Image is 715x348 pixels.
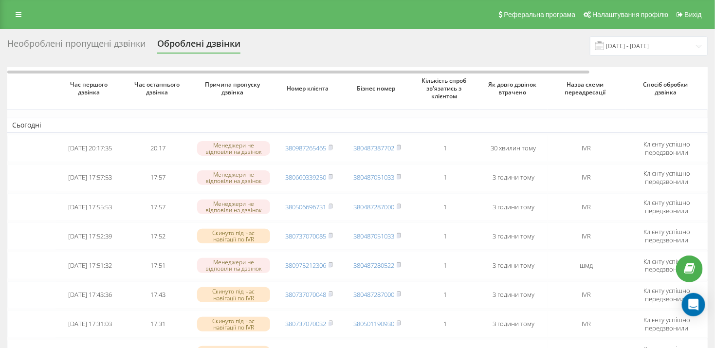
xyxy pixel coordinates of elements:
span: Як довго дзвінок втрачено [487,81,540,96]
div: Менеджери не відповіли на дзвінок [197,170,270,185]
span: Час останнього дзвінка [132,81,184,96]
td: [DATE] 17:31:03 [56,311,124,338]
td: 1 [411,252,479,279]
td: Клієнту успішно передзвонили [625,281,708,309]
a: 380660339250 [285,173,326,182]
a: 380487051033 [353,232,394,240]
td: [DATE] 17:51:32 [56,252,124,279]
td: 1 [411,193,479,220]
td: IVR [548,281,625,309]
td: 17:43 [124,281,192,309]
a: 380737070048 [285,290,326,299]
a: 380487051033 [353,173,394,182]
div: Менеджери не відповіли на дзвінок [197,200,270,214]
td: 3 години тому [479,164,548,191]
span: Кількість спроб зв'язатись з клієнтом [419,77,472,100]
td: 3 години тому [479,311,548,338]
div: Необроблені пропущені дзвінки [7,38,146,54]
a: 380487280522 [353,261,394,270]
div: Оброблені дзвінки [157,38,240,54]
span: Вихід [685,11,702,18]
a: 380987265465 [285,144,326,152]
td: 1 [411,281,479,309]
div: Менеджери не відповіли на дзвінок [197,258,270,273]
a: 380487287000 [353,290,394,299]
td: 3 години тому [479,281,548,309]
td: 1 [411,222,479,250]
td: IVR [548,222,625,250]
td: 30 хвилин тому [479,135,548,162]
td: 3 години тому [479,222,548,250]
td: 1 [411,135,479,162]
td: IVR [548,311,625,338]
span: Реферальна програма [504,11,576,18]
span: Налаштування профілю [592,11,668,18]
td: 17:57 [124,164,192,191]
td: 17:57 [124,193,192,220]
a: 380737070085 [285,232,326,240]
td: Клієнту успішно передзвонили [625,164,708,191]
td: IVR [548,193,625,220]
td: IVR [548,135,625,162]
td: 17:51 [124,252,192,279]
td: Клієнту успішно передзвонили [625,222,708,250]
td: [DATE] 17:52:39 [56,222,124,250]
td: 3 години тому [479,193,548,220]
div: Скинуто під час навігації по IVR [197,229,270,243]
td: 20:17 [124,135,192,162]
td: Клієнту успішно передзвонили [625,311,708,338]
span: Номер клієнта [283,85,335,92]
div: Скинуто під час навігації по IVR [197,317,270,331]
div: Менеджери не відповіли на дзвінок [197,141,270,156]
td: [DATE] 17:43:36 [56,281,124,309]
td: [DATE] 17:57:53 [56,164,124,191]
td: Клієнту успішно передзвонили [625,193,708,220]
a: 380737070032 [285,319,326,328]
td: [DATE] 20:17:35 [56,135,124,162]
td: IVR [548,164,625,191]
td: 17:52 [124,222,192,250]
span: Назва схеми переадресації [556,81,617,96]
td: 1 [411,311,479,338]
td: Клієнту успішно передзвонили [625,252,708,279]
span: Бізнес номер [351,85,403,92]
a: 380487287000 [353,202,394,211]
td: Клієнту успішно передзвонили [625,135,708,162]
a: 380501190930 [353,319,394,328]
td: 3 години тому [479,252,548,279]
td: 17:31 [124,311,192,338]
a: 380975212306 [285,261,326,270]
div: Открыть Интерком Мессенджер [682,293,705,316]
td: шмд [548,252,625,279]
a: 380506696731 [285,202,326,211]
td: 1 [411,164,479,191]
div: Скинуто під час навігації по IVR [197,287,270,302]
span: Спосіб обробки дзвінка [634,81,700,96]
td: [DATE] 17:55:53 [56,193,124,220]
span: Причина пропуску дзвінка [201,81,267,96]
a: 380487387702 [353,144,394,152]
span: Час першого дзвінка [64,81,116,96]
